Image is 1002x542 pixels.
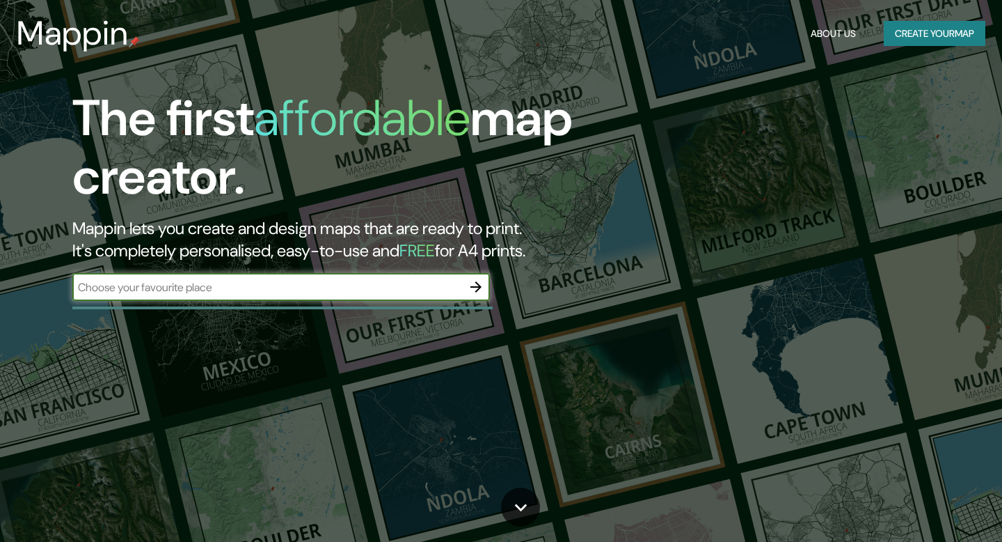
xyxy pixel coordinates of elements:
[72,279,462,295] input: Choose your favourite place
[805,21,861,47] button: About Us
[399,240,435,261] h5: FREE
[254,86,470,150] h1: affordable
[17,14,129,53] h3: Mappin
[129,36,140,47] img: mappin-pin
[884,21,985,47] button: Create yourmap
[72,89,573,217] h1: The first map creator.
[72,217,573,262] h2: Mappin lets you create and design maps that are ready to print. It's completely personalised, eas...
